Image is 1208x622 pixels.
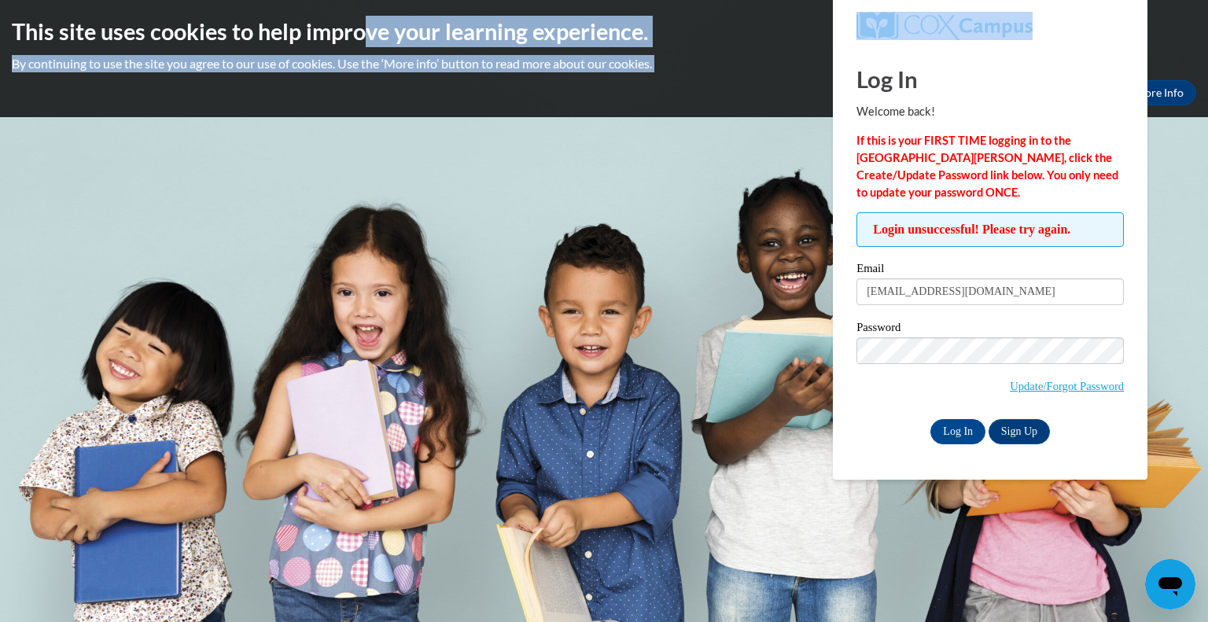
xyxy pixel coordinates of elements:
span: Login unsuccessful! Please try again. [856,212,1124,247]
a: Update/Forgot Password [1010,380,1124,392]
a: COX Campus [856,12,1124,40]
strong: If this is your FIRST TIME logging in to the [GEOGRAPHIC_DATA][PERSON_NAME], click the Create/Upd... [856,134,1118,199]
label: Password [856,322,1124,337]
iframe: Button to launch messaging window, conversation in progress [1145,559,1195,609]
img: COX Campus [856,12,1033,40]
a: Sign Up [989,419,1050,444]
p: By continuing to use the site you agree to our use of cookies. Use the ‘More info’ button to read... [12,55,1196,72]
h2: This site uses cookies to help improve your learning experience. [12,16,1196,47]
a: More Info [1122,80,1196,105]
input: Log In [930,419,985,444]
p: Welcome back! [856,103,1124,120]
label: Email [856,263,1124,278]
h1: Log In [856,63,1124,95]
